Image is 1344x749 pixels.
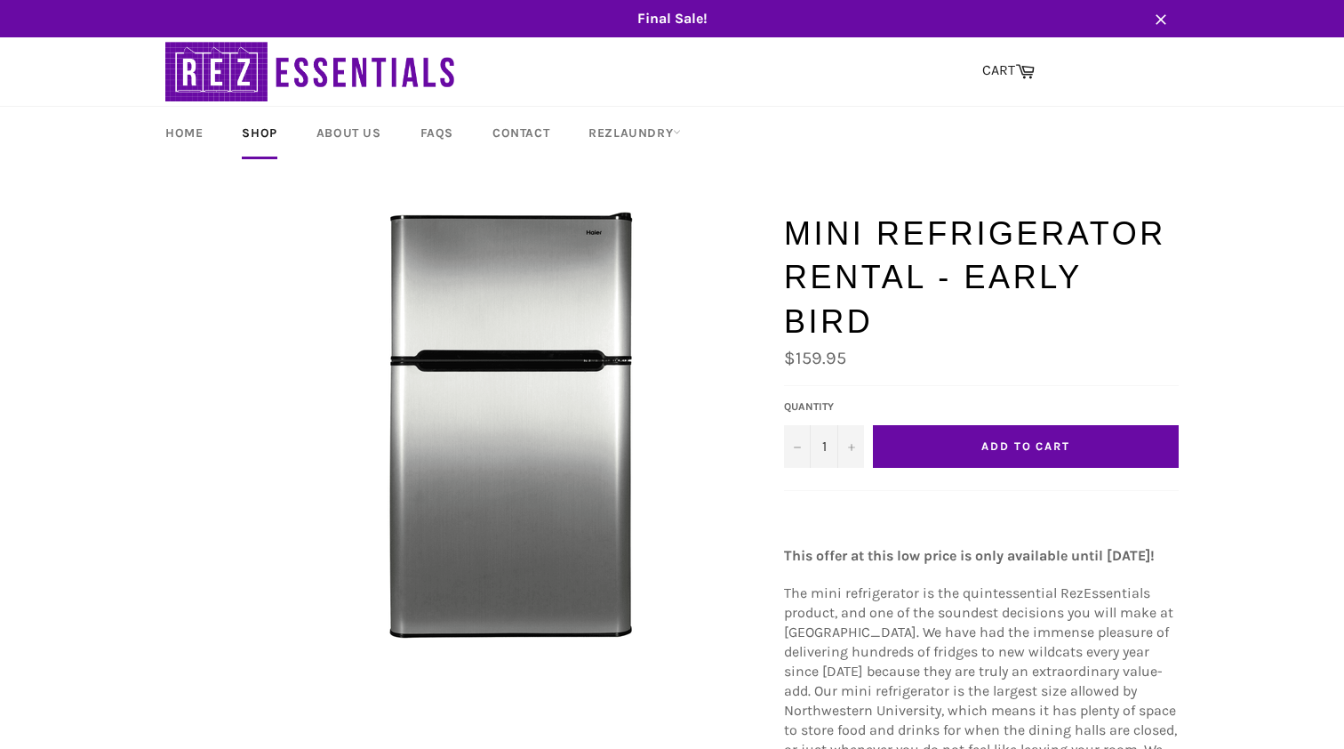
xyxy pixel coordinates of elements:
[148,9,1196,28] span: Final Sale!
[784,425,811,468] button: Decrease quantity
[873,425,1179,468] button: Add to Cart
[165,37,459,106] img: RezEssentials
[981,439,1070,453] span: Add to Cart
[224,107,294,159] a: Shop
[571,107,699,159] a: RezLaundry
[475,107,567,159] a: Contact
[403,107,471,159] a: FAQs
[784,547,1155,564] strong: This offer at this low price is only available until [DATE]!
[784,348,846,368] span: $159.95
[837,425,864,468] button: Increase quantity
[299,107,399,159] a: About Us
[973,52,1044,90] a: CART
[298,212,724,639] img: Mini Refrigerator Rental - Early Bird
[784,399,864,415] label: Quantity
[148,107,220,159] a: Home
[784,212,1179,344] h1: Mini Refrigerator Rental - Early Bird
